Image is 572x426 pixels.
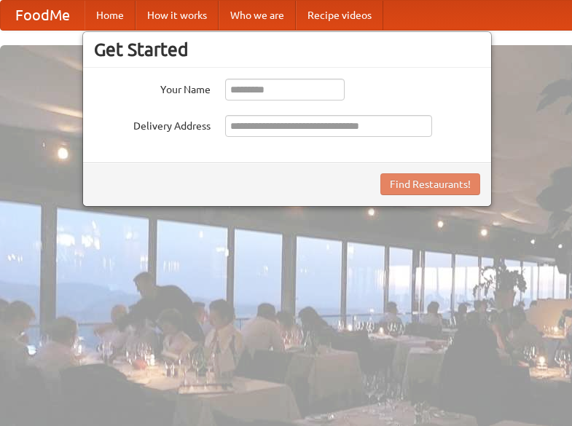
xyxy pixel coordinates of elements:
[219,1,296,30] a: Who we are
[94,39,480,60] h3: Get Started
[94,79,211,97] label: Your Name
[380,173,480,195] button: Find Restaurants!
[85,1,136,30] a: Home
[1,1,85,30] a: FoodMe
[136,1,219,30] a: How it works
[296,1,383,30] a: Recipe videos
[94,115,211,133] label: Delivery Address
